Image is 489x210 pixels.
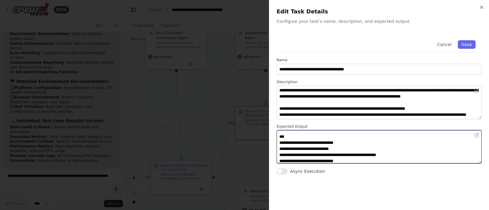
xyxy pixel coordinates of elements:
[290,168,325,174] label: Async Execution
[433,40,455,49] button: Cancel
[277,80,482,84] label: Description
[277,58,482,62] label: Name
[473,87,480,94] button: Open in editor
[277,124,482,129] label: Expected Output
[277,18,482,24] p: Configure your task's name, description, and expected output.
[277,7,482,16] h2: Edit Task Details
[458,40,476,49] button: Save
[473,131,480,139] button: Open in editor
